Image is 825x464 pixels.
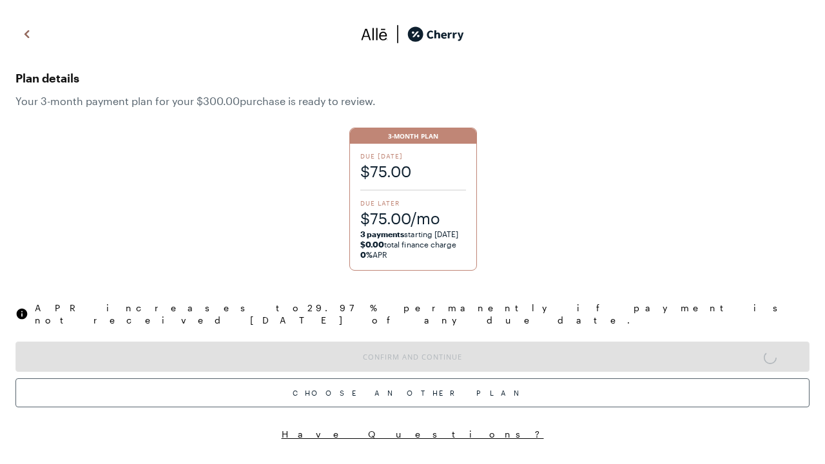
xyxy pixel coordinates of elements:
[350,128,477,144] div: 3-Month Plan
[360,198,467,208] span: Due Later
[19,24,35,44] img: svg%3e
[15,378,810,407] div: Choose Another Plan
[360,151,467,160] span: Due [DATE]
[361,24,388,44] img: svg%3e
[15,95,810,107] span: Your 3 -month payment plan for your $300.00 purchase is ready to review.
[15,68,810,88] span: Plan details
[35,302,810,326] span: APR increases to 29.97 % permanently if payment is not received [DATE] of any due date.
[407,24,464,44] img: cherry_black_logo-DrOE_MJI.svg
[360,240,384,249] strong: $0.00
[15,307,28,320] img: svg%3e
[15,428,810,440] button: Have Questions?
[15,342,810,372] button: Confirm and Continue
[360,208,467,229] span: $75.00/mo
[360,229,459,238] span: starting [DATE]
[360,250,387,259] span: APR
[360,240,457,249] span: total finance charge
[360,229,405,238] strong: 3 payments
[360,250,373,259] strong: 0%
[388,24,407,44] img: svg%3e
[360,160,467,182] span: $75.00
